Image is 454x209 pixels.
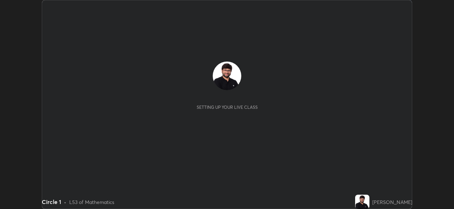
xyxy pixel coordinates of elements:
div: Setting up your live class [197,104,258,110]
div: L53 of Mathematics [69,198,114,206]
img: b848fd764a7e4825a0166bdee03c910a.jpg [355,195,369,209]
div: • [64,198,66,206]
img: b848fd764a7e4825a0166bdee03c910a.jpg [213,62,241,90]
div: [PERSON_NAME] [372,198,412,206]
div: Circle 1 [42,198,61,206]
